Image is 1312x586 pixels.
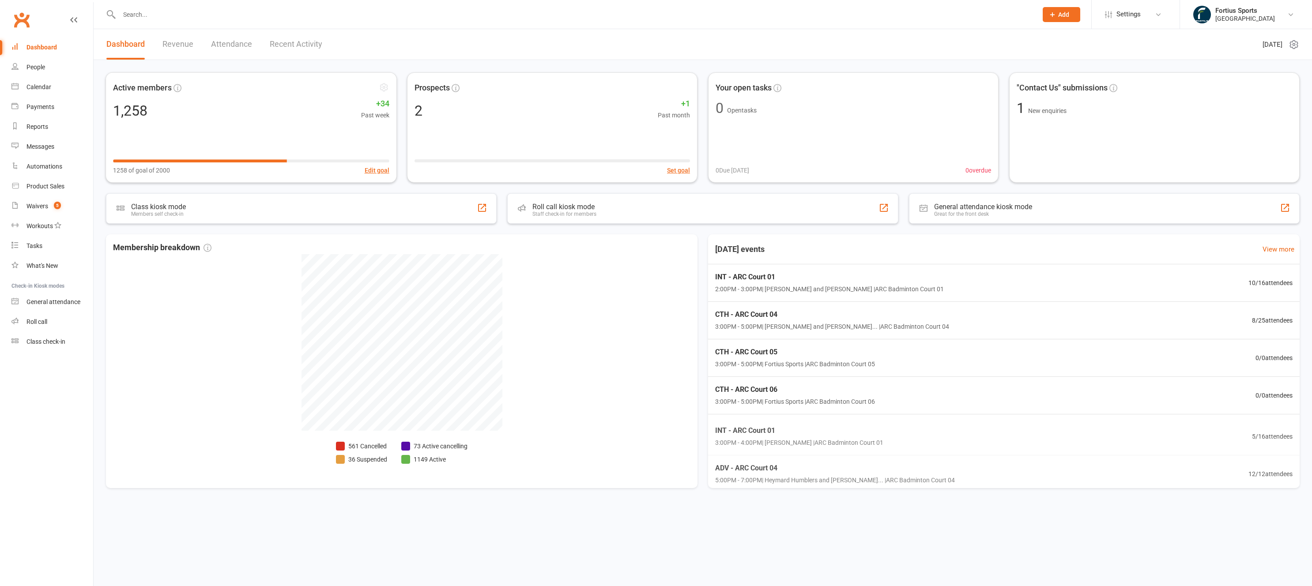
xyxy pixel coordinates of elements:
[11,157,93,177] a: Automations
[1255,391,1293,400] span: 0 / 0 attendees
[270,29,322,60] a: Recent Activity
[26,64,45,71] div: People
[715,346,875,358] span: CTH - ARC Court 05
[211,29,252,60] a: Attendance
[715,359,875,369] span: 3:00PM - 5:00PM | Fortius Sports | ARC Badminton Court 05
[336,441,387,451] li: 561 Cancelled
[11,216,93,236] a: Workouts
[1252,316,1293,325] span: 8 / 25 attendees
[715,462,955,474] span: ADV - ARC Court 04
[715,271,944,283] span: INT - ARC Court 01
[1116,4,1141,24] span: Settings
[26,298,80,305] div: General attendance
[113,81,171,94] span: Active members
[1248,278,1293,288] span: 10 / 16 attendees
[162,29,193,60] a: Revenue
[26,123,48,130] div: Reports
[106,29,145,60] a: Dashboard
[1255,353,1293,363] span: 0 / 0 attendees
[708,241,772,257] h3: [DATE] events
[715,476,955,485] span: 5:00PM - 7:00PM | Heymard Humblers and [PERSON_NAME]... | ARC Badminton Court 04
[11,256,93,276] a: What's New
[11,332,93,352] a: Class kiosk mode
[716,82,772,94] span: Your open tasks
[11,196,93,216] a: Waivers 5
[26,103,54,110] div: Payments
[113,165,170,175] span: 1258 of goal of 2000
[11,312,93,332] a: Roll call
[26,163,62,170] div: Automations
[11,38,93,57] a: Dashboard
[11,117,93,137] a: Reports
[26,203,48,210] div: Waivers
[1263,39,1282,50] span: [DATE]
[667,165,690,175] button: Set goal
[715,397,875,406] span: 3:00PM - 5:00PM | Fortius Sports | ARC Badminton Court 06
[26,262,58,269] div: What's New
[26,183,64,190] div: Product Sales
[11,177,93,196] a: Product Sales
[1017,82,1108,94] span: "Contact Us" submissions
[26,83,51,90] div: Calendar
[658,98,690,110] span: +1
[715,309,949,320] span: CTH - ARC Court 04
[716,101,724,115] div: 0
[1043,7,1080,22] button: Add
[11,9,33,31] a: Clubworx
[26,143,54,150] div: Messages
[1263,244,1294,255] a: View more
[727,107,757,114] span: Open tasks
[26,338,65,345] div: Class check-in
[54,202,61,209] span: 5
[26,318,47,325] div: Roll call
[934,211,1032,217] div: Great for the front desk
[1193,6,1211,23] img: thumb_image1743802567.png
[532,211,596,217] div: Staff check-in for members
[131,211,186,217] div: Members self check-in
[415,82,450,94] span: Prospects
[532,203,596,211] div: Roll call kiosk mode
[11,77,93,97] a: Calendar
[415,104,422,118] div: 2
[1028,107,1067,114] span: New enquiries
[11,137,93,157] a: Messages
[934,203,1032,211] div: General attendance kiosk mode
[361,110,389,120] span: Past week
[26,44,57,51] div: Dashboard
[361,98,389,110] span: +34
[365,165,389,175] button: Edit goal
[113,103,147,117] div: 1,258
[1215,15,1275,23] div: [GEOGRAPHIC_DATA]
[131,203,186,211] div: Class kiosk mode
[1017,100,1028,116] span: 1
[715,438,883,448] span: 3:00PM - 4:00PM | [PERSON_NAME] | ARC Badminton Court 01
[11,97,93,117] a: Payments
[11,57,93,77] a: People
[1058,11,1069,18] span: Add
[1248,469,1293,479] span: 12 / 12 attendees
[11,236,93,256] a: Tasks
[117,8,1031,21] input: Search...
[715,284,944,294] span: 2:00PM - 3:00PM | [PERSON_NAME] and [PERSON_NAME] | ARC Badminton Court 01
[715,384,875,395] span: CTH - ARC Court 06
[658,110,690,120] span: Past month
[26,222,53,229] div: Workouts
[965,165,991,175] span: 0 overdue
[26,242,42,249] div: Tasks
[401,455,467,464] li: 1149 Active
[715,425,883,436] span: INT - ARC Court 01
[401,441,467,451] li: 73 Active cancelling
[336,455,387,464] li: 36 Suspended
[716,165,749,175] span: 0 Due [DATE]
[11,292,93,312] a: General attendance kiosk mode
[113,241,211,254] span: Membership breakdown
[1215,7,1275,15] div: Fortius Sports
[1252,432,1293,441] span: 5 / 16 attendees
[715,322,949,331] span: 3:00PM - 5:00PM | [PERSON_NAME] and [PERSON_NAME]... | ARC Badminton Court 04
